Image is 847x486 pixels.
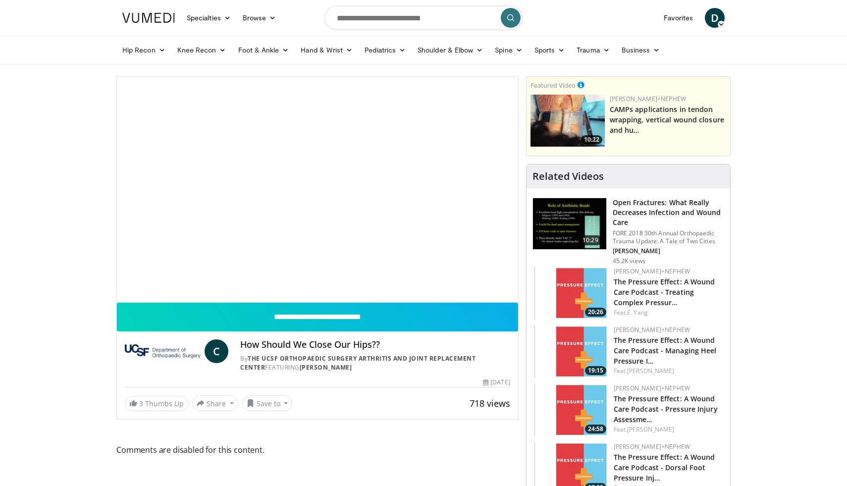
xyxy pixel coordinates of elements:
h4: Related Videos [532,170,604,182]
div: Feat. [614,425,722,434]
button: Share [192,395,238,411]
img: 2677e140-ee51-4d40-a5f5-4f29f195cc19.150x105_q85_crop-smart_upscale.jpg [530,95,605,147]
span: 10:22 [581,135,602,144]
span: Comments are disabled for this content. [116,443,519,456]
a: Pediatrics [359,40,412,60]
a: Spine [489,40,528,60]
a: Knee Recon [171,40,232,60]
a: 10:22 [530,95,605,147]
span: 718 views [470,397,510,409]
p: FORE 2018 30th Annual Orthopaedic Trauma Update: A Tale of Two Cities [613,229,724,245]
img: ded7be61-cdd8-40fc-98a3-de551fea390e.150x105_q85_crop-smart_upscale.jpg [533,198,606,250]
a: Browse [237,8,282,28]
a: Business [616,40,666,60]
div: Feat. [614,308,722,317]
a: Favorites [658,8,699,28]
a: The Pressure Effect: A Wound Care Podcast - Dorsal Foot Pressure Inj… [614,452,715,483]
a: 24:58 [534,384,609,436]
a: Shoulder & Elbow [412,40,489,60]
div: Feat. [614,367,722,376]
a: Specialties [181,8,237,28]
h4: How Should We Close Our Hips?? [240,339,510,350]
a: The UCSF Orthopaedic Surgery Arthritis and Joint Replacement Center [240,354,476,372]
a: D [705,8,725,28]
a: The Pressure Effect: A Wound Care Podcast - Treating Complex Pressur… [614,277,715,307]
p: 45.2K views [613,257,645,265]
a: E. Yang [627,308,648,317]
a: [PERSON_NAME]+Nephew [614,267,690,275]
img: The UCSF Orthopaedic Surgery Arthritis and Joint Replacement Center [125,339,201,363]
p: [PERSON_NAME] [613,247,724,255]
img: 60a7b2e5-50df-40c4-868a-521487974819.150x105_q85_crop-smart_upscale.jpg [534,325,609,378]
span: 24:58 [585,425,606,433]
img: 2a658e12-bd38-46e9-9f21-8239cc81ed40.150x105_q85_crop-smart_upscale.jpg [534,384,609,436]
input: Search topics, interventions [324,6,523,30]
a: 3 Thumbs Up [125,396,188,411]
img: 5dccabbb-5219-43eb-ba82-333b4a767645.150x105_q85_crop-smart_upscale.jpg [534,267,609,319]
div: By FEATURING [240,354,510,372]
a: 10:29 Open Fractures: What Really Decreases Infection and Wound Care FORE 2018 30th Annual Orthop... [532,198,724,265]
video-js: Video Player [117,77,518,303]
a: Hand & Wrist [295,40,359,60]
a: 20:26 [534,267,609,319]
a: The Pressure Effect: A Wound Care Podcast - Managing Heel Pressure I… [614,335,717,366]
a: [PERSON_NAME]+Nephew [614,384,690,392]
a: [PERSON_NAME] [627,367,674,375]
a: Sports [529,40,571,60]
img: VuMedi Logo [122,13,175,23]
a: [PERSON_NAME] [300,363,352,372]
span: 10:29 [579,235,602,245]
a: CAMPs applications in tendon wrapping, vertical wound closure and hu… [610,105,724,135]
a: [PERSON_NAME]+Nephew [610,95,686,103]
a: The Pressure Effect: A Wound Care Podcast - Pressure Injury Assessme… [614,394,718,424]
small: Featured Video [530,81,576,90]
span: 20:26 [585,308,606,317]
span: 3 [139,399,143,408]
a: [PERSON_NAME] [627,425,674,433]
a: Foot & Ankle [232,40,295,60]
div: [DATE] [483,378,510,387]
a: Trauma [571,40,616,60]
a: [PERSON_NAME]+Nephew [614,442,690,451]
a: Hip Recon [116,40,171,60]
h3: Open Fractures: What Really Decreases Infection and Wound Care [613,198,724,227]
a: [PERSON_NAME]+Nephew [614,325,690,334]
button: Save to [242,395,293,411]
a: C [205,339,228,363]
span: 19:15 [585,366,606,375]
a: 19:15 [534,325,609,378]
